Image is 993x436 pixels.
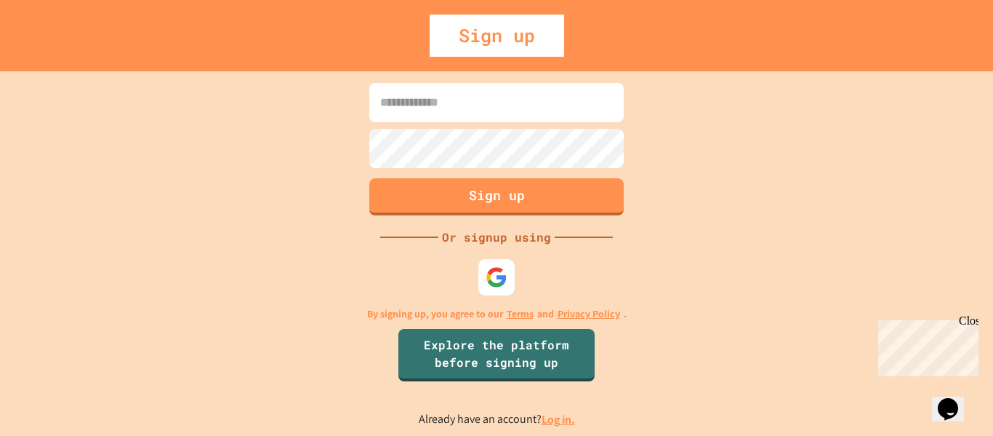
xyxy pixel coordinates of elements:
div: Or signup using [438,229,555,246]
p: Already have an account? [419,411,575,429]
iframe: chat widget [872,314,978,376]
img: google-icon.svg [486,266,507,288]
a: Log in. [542,412,575,427]
div: Chat with us now!Close [6,6,100,92]
a: Privacy Policy [558,306,620,322]
p: By signing up, you agree to our and . [367,306,627,322]
button: Sign up [369,178,624,215]
a: Explore the platform before signing up [398,329,595,381]
a: Terms [507,306,534,322]
div: Sign up [430,15,564,57]
iframe: chat widget [932,378,978,421]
